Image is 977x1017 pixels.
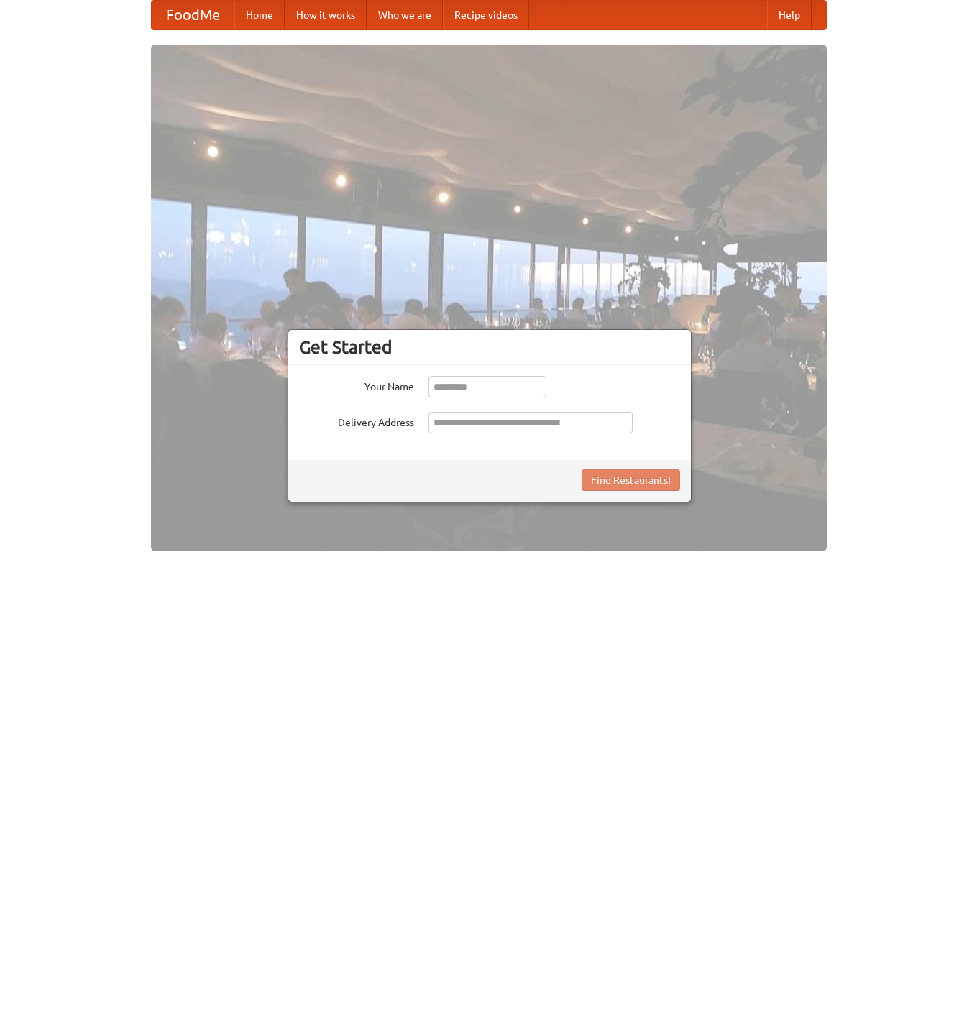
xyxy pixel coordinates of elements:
[152,1,234,29] a: FoodMe
[299,412,414,430] label: Delivery Address
[367,1,443,29] a: Who we are
[299,376,414,394] label: Your Name
[582,469,680,491] button: Find Restaurants!
[767,1,812,29] a: Help
[234,1,285,29] a: Home
[285,1,367,29] a: How it works
[299,336,680,358] h3: Get Started
[443,1,529,29] a: Recipe videos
